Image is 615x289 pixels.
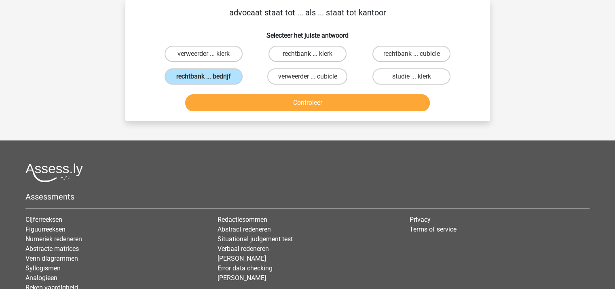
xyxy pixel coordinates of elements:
a: [PERSON_NAME] [218,255,266,262]
h6: Selecteer het juiste antwoord [138,25,477,39]
a: Terms of service [410,225,456,233]
label: rechtbank ... bedrijf [165,68,243,85]
a: Error data checking [218,264,273,272]
button: Controleer [185,94,430,111]
a: [PERSON_NAME] [218,274,266,282]
a: Verbaal redeneren [218,245,269,253]
p: advocaat staat tot ... als ... staat tot kantoor [138,6,477,19]
a: Figuurreeksen [25,225,66,233]
label: verweerder ... cubicle [267,68,347,85]
a: Redactiesommen [218,216,267,223]
label: verweerder ... klerk [165,46,243,62]
a: Syllogismen [25,264,61,272]
a: Numeriek redeneren [25,235,82,243]
a: Abstracte matrices [25,245,79,253]
a: Cijferreeksen [25,216,62,223]
a: Privacy [410,216,431,223]
a: Analogieen [25,274,57,282]
h5: Assessments [25,192,590,202]
a: Situational judgement test [218,235,293,243]
label: rechtbank ... cubicle [372,46,450,62]
img: Assessly logo [25,163,83,182]
a: Venn diagrammen [25,255,78,262]
label: studie ... klerk [372,68,450,85]
label: rechtbank ... klerk [268,46,347,62]
a: Abstract redeneren [218,225,271,233]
